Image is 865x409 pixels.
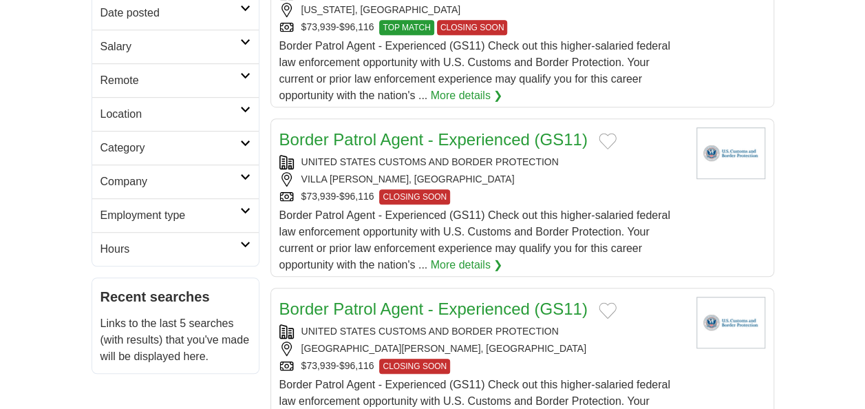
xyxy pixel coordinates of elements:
h2: Hours [100,241,240,258]
h2: Recent searches [100,286,250,307]
a: Salary [92,30,259,63]
h2: Date posted [100,5,240,21]
div: [US_STATE], [GEOGRAPHIC_DATA] [279,3,685,17]
a: UNITED STATES CUSTOMS AND BORDER PROTECTION [301,156,559,167]
h2: Salary [100,39,240,55]
h2: Employment type [100,207,240,224]
button: Add to favorite jobs [599,302,617,319]
a: Company [92,165,259,198]
a: Remote [92,63,259,97]
img: U.S. Customs and Border Protection logo [696,127,765,179]
div: [GEOGRAPHIC_DATA][PERSON_NAME], [GEOGRAPHIC_DATA] [279,342,685,356]
h2: Category [100,140,240,156]
a: UNITED STATES CUSTOMS AND BORDER PROTECTION [301,326,559,337]
a: Hours [92,232,259,266]
a: Employment type [92,198,259,232]
span: CLOSING SOON [379,359,450,374]
h2: Company [100,174,240,190]
span: CLOSING SOON [437,20,508,35]
img: U.S. Customs and Border Protection logo [696,297,765,348]
h2: Remote [100,72,240,89]
a: Border Patrol Agent - Experienced (GS11) [279,300,588,318]
a: More details ❯ [431,87,503,104]
span: Border Patrol Agent - Experienced (GS11) Check out this higher-salaried federal law enforcement o... [279,209,670,271]
span: TOP MATCH [379,20,434,35]
div: $73,939-$96,116 [279,359,685,374]
p: Links to the last 5 searches (with results) that you've made will be displayed here. [100,315,250,365]
a: Location [92,97,259,131]
div: VILLA [PERSON_NAME], [GEOGRAPHIC_DATA] [279,172,685,187]
span: CLOSING SOON [379,189,450,204]
a: More details ❯ [431,257,503,273]
a: Category [92,131,259,165]
span: Border Patrol Agent - Experienced (GS11) Check out this higher-salaried federal law enforcement o... [279,40,670,101]
button: Add to favorite jobs [599,133,617,149]
h2: Location [100,106,240,123]
div: $73,939-$96,116 [279,20,685,35]
div: $73,939-$96,116 [279,189,685,204]
a: Border Patrol Agent - Experienced (GS11) [279,130,588,149]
